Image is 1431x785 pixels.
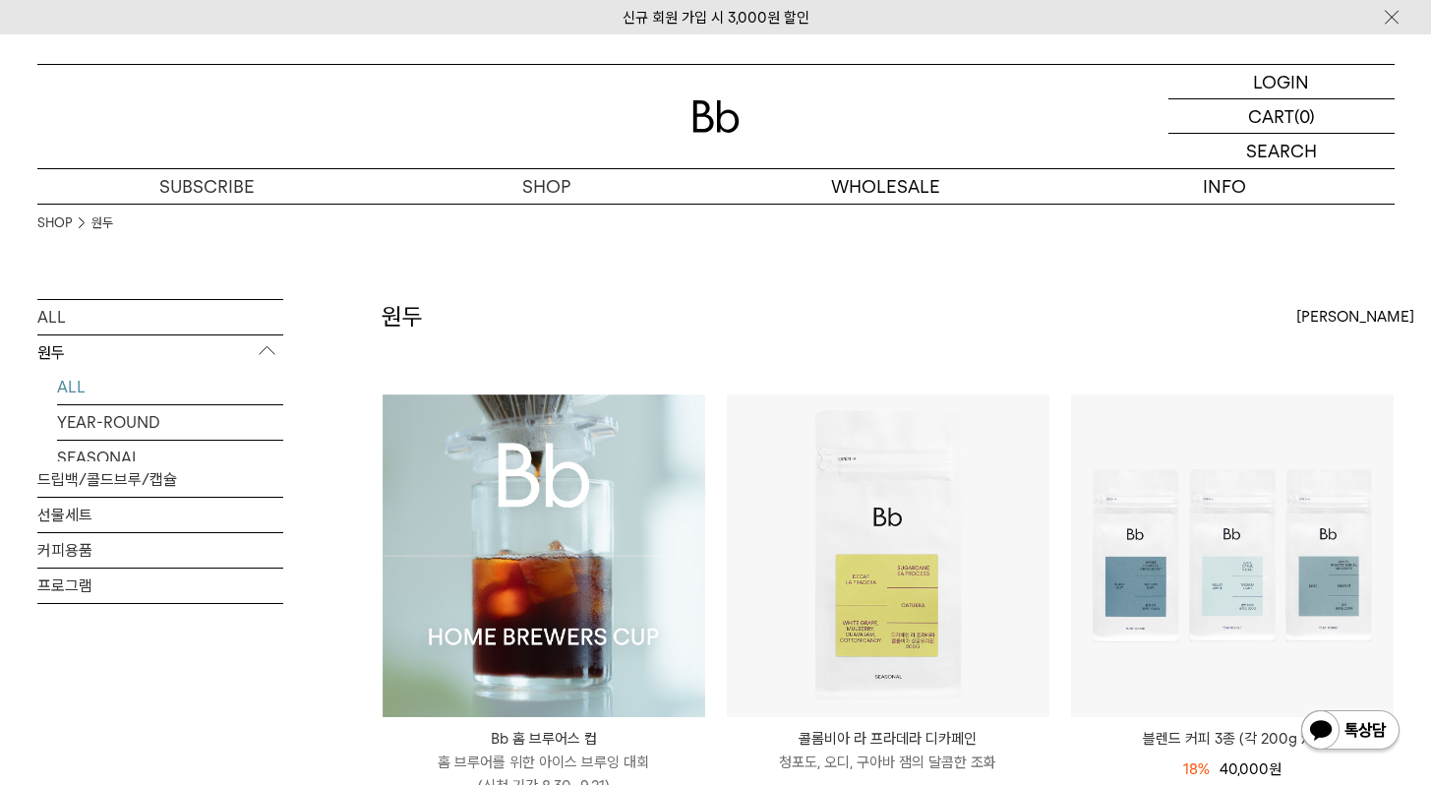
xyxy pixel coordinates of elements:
img: 카카오톡 채널 1:1 채팅 버튼 [1299,708,1401,755]
p: (0) [1294,99,1315,133]
a: ALL [37,300,283,334]
div: 18% [1183,757,1210,781]
a: 콜롬비아 라 프라데라 디카페인 청포도, 오디, 구아바 잼의 달콤한 조화 [727,727,1049,774]
a: SHOP [377,169,716,204]
a: LOGIN [1168,65,1395,99]
span: 원 [1269,760,1282,778]
span: [PERSON_NAME] [1296,305,1414,329]
a: 원두 [91,213,113,233]
p: WHOLESALE [716,169,1055,204]
img: Bb 홈 브루어스 컵 [383,394,705,717]
p: INFO [1055,169,1395,204]
span: 40,000 [1220,760,1282,778]
a: SEASONAL [57,441,283,475]
a: 선물세트 [37,498,283,532]
p: 콜롬비아 라 프라데라 디카페인 [727,727,1049,751]
a: YEAR-ROUND [57,405,283,440]
p: 원두 [37,335,283,371]
a: SHOP [37,213,72,233]
a: CART (0) [1168,99,1395,134]
img: 콜롬비아 라 프라데라 디카페인 [727,394,1049,717]
a: SUBSCRIBE [37,169,377,204]
p: Bb 홈 브루어스 컵 [383,727,705,751]
a: ALL [57,370,283,404]
p: CART [1248,99,1294,133]
a: 프로그램 [37,569,283,603]
a: 드립백/콜드브루/캡슐 [37,462,283,497]
p: LOGIN [1253,65,1309,98]
p: SEARCH [1246,134,1317,168]
p: 청포도, 오디, 구아바 잼의 달콤한 조화 [727,751,1049,774]
a: 커피용품 [37,533,283,568]
a: 블렌드 커피 3종 (각 200g x3) [1071,727,1394,751]
img: 블렌드 커피 3종 (각 200g x3) [1071,394,1394,717]
img: 로고 [692,100,740,133]
h2: 원두 [382,300,423,333]
a: 신규 회원 가입 시 3,000원 할인 [623,9,809,27]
